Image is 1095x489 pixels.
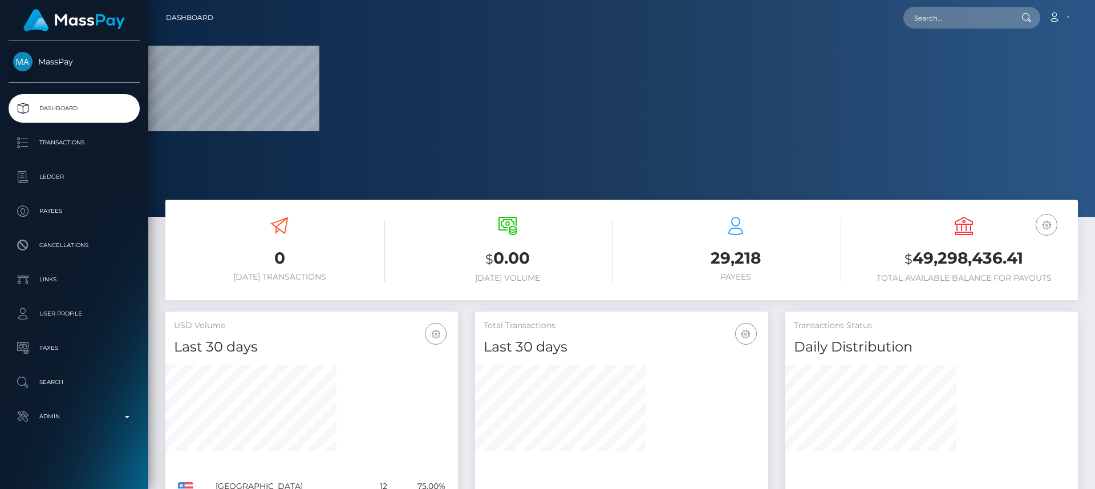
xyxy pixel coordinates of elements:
a: Cancellations [9,231,140,260]
p: Ledger [13,168,135,185]
a: Links [9,265,140,294]
a: User Profile [9,300,140,328]
a: Taxes [9,334,140,362]
h5: USD Volume [174,320,449,332]
h4: Last 30 days [174,337,449,357]
h5: Transactions Status [794,320,1069,332]
p: Links [13,271,135,288]
h3: 0.00 [402,247,613,270]
p: Dashboard [13,100,135,117]
a: Dashboard [166,6,213,30]
p: Taxes [13,340,135,357]
p: Cancellations [13,237,135,254]
img: MassPay [13,52,33,71]
h4: Daily Distribution [794,337,1069,357]
p: Search [13,374,135,391]
h3: 49,298,436.41 [858,247,1069,270]
a: Admin [9,402,140,431]
img: MassPay Logo [23,9,125,31]
span: MassPay [9,56,140,67]
h6: Payees [630,272,841,282]
a: Transactions [9,128,140,157]
a: Ledger [9,163,140,191]
small: $ [485,251,493,267]
a: Search [9,368,140,397]
h6: Total Available Balance for Payouts [858,273,1069,283]
h4: Last 30 days [484,337,759,357]
p: Transactions [13,134,135,151]
p: Admin [13,408,135,425]
a: Dashboard [9,94,140,123]
h5: Total Transactions [484,320,759,332]
h3: 0 [174,247,385,269]
p: User Profile [13,305,135,322]
input: Search... [903,7,1011,29]
h3: 29,218 [630,247,841,269]
h6: [DATE] Transactions [174,272,385,282]
a: Payees [9,197,140,225]
h6: [DATE] Volume [402,273,613,283]
p: Payees [13,203,135,220]
small: $ [905,251,912,267]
